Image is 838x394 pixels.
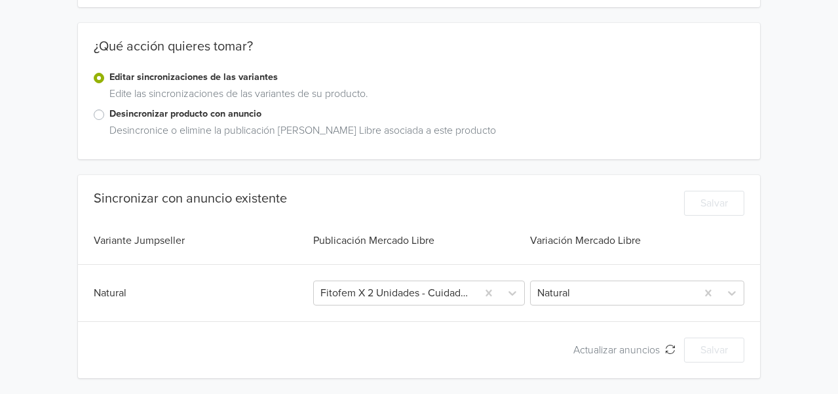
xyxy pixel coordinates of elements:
[573,344,665,357] span: Actualizar anuncios
[94,233,311,248] div: Variante Jumpseller
[104,123,744,144] div: Desincronice o elimine la publicación [PERSON_NAME] Libre asociada a este producto
[109,107,744,121] label: Desincronizar producto con anuncio
[78,39,760,70] div: ¿Qué acción quieres tomar?
[527,233,744,248] div: Variación Mercado Libre
[109,70,744,85] label: Editar sincronizaciones de las variantes
[94,191,287,207] div: Sincronizar con anuncio existente
[94,285,311,301] div: Natural
[311,233,527,248] div: Publicación Mercado Libre
[684,338,744,363] button: Salvar
[565,338,684,363] button: Actualizar anuncios
[684,191,744,216] button: Salvar
[104,86,744,107] div: Edite las sincronizaciones de las variantes de su producto.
